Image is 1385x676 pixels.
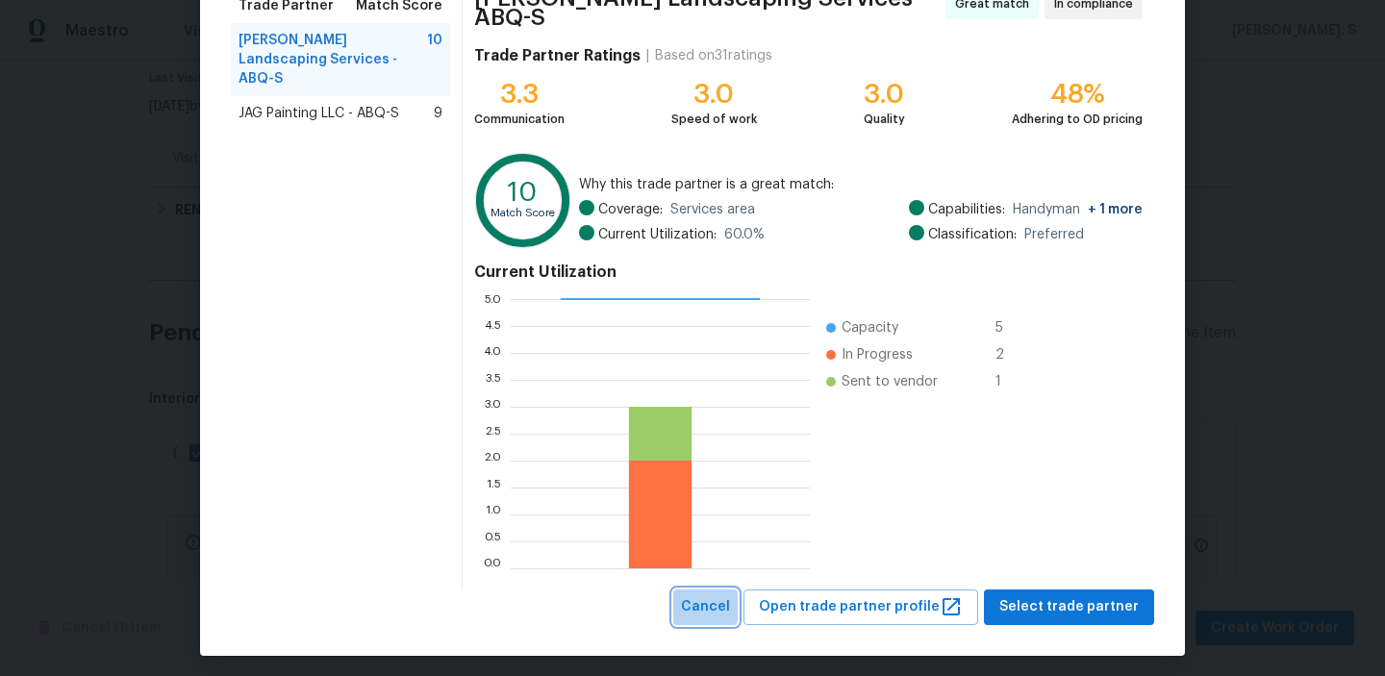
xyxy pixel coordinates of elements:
[842,372,938,391] span: Sent to vendor
[1013,200,1143,219] span: Handyman
[1012,110,1143,129] div: Adhering to OD pricing
[485,374,501,386] text: 3.5
[670,200,755,219] span: Services area
[681,595,730,619] span: Cancel
[1012,85,1143,104] div: 48%
[483,347,501,359] text: 4.0
[485,428,501,439] text: 2.5
[999,595,1139,619] span: Select trade partner
[434,104,442,123] span: 9
[483,563,501,574] text: 0.0
[1088,203,1143,216] span: + 1 more
[928,200,1005,219] span: Capabilities:
[1024,225,1084,244] span: Preferred
[995,345,1026,364] span: 2
[842,318,898,338] span: Capacity
[598,225,717,244] span: Current Utilization:
[484,293,501,305] text: 5.0
[724,225,765,244] span: 60.0 %
[864,85,905,104] div: 3.0
[484,455,501,466] text: 2.0
[484,536,501,547] text: 0.5
[508,179,538,206] text: 10
[427,31,442,88] span: 10
[673,589,738,625] button: Cancel
[641,46,655,65] div: |
[484,320,501,332] text: 4.5
[864,110,905,129] div: Quality
[842,345,913,364] span: In Progress
[598,200,663,219] span: Coverage:
[743,589,978,625] button: Open trade partner profile
[239,104,399,123] span: JAG Painting LLC - ABQ-S
[474,110,565,129] div: Communication
[491,208,555,218] text: Match Score
[984,589,1154,625] button: Select trade partner
[474,85,565,104] div: 3.3
[474,263,1143,282] h4: Current Utilization
[655,46,772,65] div: Based on 31 ratings
[671,85,757,104] div: 3.0
[995,372,1026,391] span: 1
[487,482,501,493] text: 1.5
[239,31,427,88] span: [PERSON_NAME] Landscaping Services - ABQ-S
[484,401,501,413] text: 3.0
[474,46,641,65] h4: Trade Partner Ratings
[995,318,1026,338] span: 5
[486,509,501,520] text: 1.0
[928,225,1017,244] span: Classification:
[579,175,1143,194] span: Why this trade partner is a great match:
[671,110,757,129] div: Speed of work
[759,595,963,619] span: Open trade partner profile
